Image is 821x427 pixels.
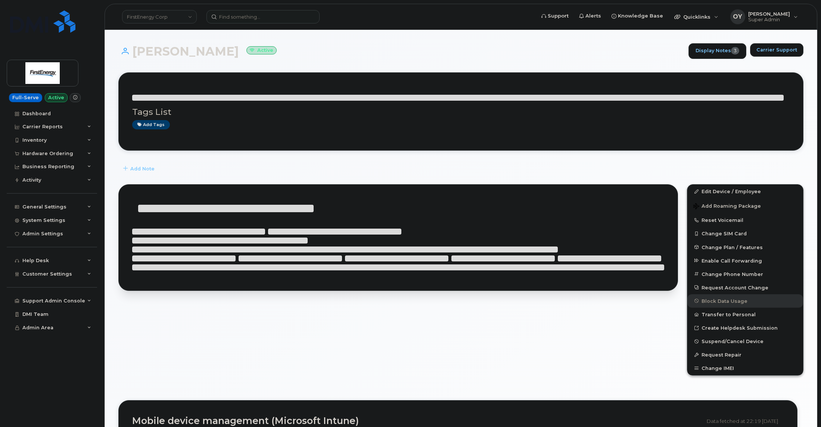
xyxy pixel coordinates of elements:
[687,241,803,254] button: Change Plan / Features
[687,281,803,294] button: Request Account Change
[687,308,803,321] button: Transfer to Personal
[687,213,803,227] button: Reset Voicemail
[693,203,761,210] span: Add Roaming Package
[750,43,803,57] button: Carrier Support
[687,254,803,267] button: Enable Call Forwarding
[687,227,803,240] button: Change SIM Card
[702,258,762,263] span: Enable Call Forwarding
[756,46,797,53] span: Carrier Support
[688,43,746,59] a: Display Notes3
[118,45,685,58] h1: [PERSON_NAME]
[118,162,161,175] button: Add Note
[132,120,170,129] a: Add tags
[130,165,155,172] span: Add Note
[731,47,739,54] span: 3
[702,244,763,250] span: Change Plan / Features
[132,416,701,426] h2: Mobile device management (Microsoft Intune)
[687,321,803,335] a: Create Helpdesk Submission
[687,267,803,281] button: Change Phone Number
[687,361,803,375] button: Change IMEI
[687,335,803,348] button: Suspend/Cancel Device
[687,294,803,308] button: Block Data Usage
[702,339,764,344] span: Suspend/Cancel Device
[246,46,277,55] small: Active
[132,107,790,117] h3: Tags List
[687,198,803,213] button: Add Roaming Package
[687,348,803,361] button: Request Repair
[687,185,803,198] a: Edit Device / Employee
